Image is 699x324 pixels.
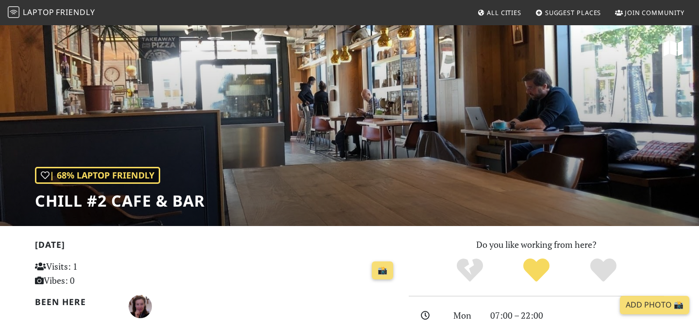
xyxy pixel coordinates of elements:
[409,238,664,252] p: Do you like working from here?
[35,167,160,184] div: | 68% Laptop Friendly
[436,257,503,284] div: No
[35,259,148,288] p: Visits: 1 Vibes: 0
[23,7,54,17] span: Laptop
[56,7,95,17] span: Friendly
[484,308,670,323] div: 07:00 – 22:00
[532,4,605,21] a: Suggest Places
[129,300,152,311] span: Lisandre Geo
[372,261,393,280] a: 📸
[545,8,601,17] span: Suggest Places
[35,192,205,210] h1: Chill #2 Cafe & Bar
[503,257,570,284] div: Yes
[448,308,484,323] div: Mon
[8,6,19,18] img: LaptopFriendly
[487,8,521,17] span: All Cities
[35,240,397,254] h2: [DATE]
[35,297,117,307] h2: Been here
[611,4,688,21] a: Join Community
[620,296,689,314] a: Add Photo 📸
[625,8,684,17] span: Join Community
[129,295,152,318] img: 2423-lisandre.jpg
[473,4,525,21] a: All Cities
[8,4,95,21] a: LaptopFriendly LaptopFriendly
[570,257,637,284] div: Definitely!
